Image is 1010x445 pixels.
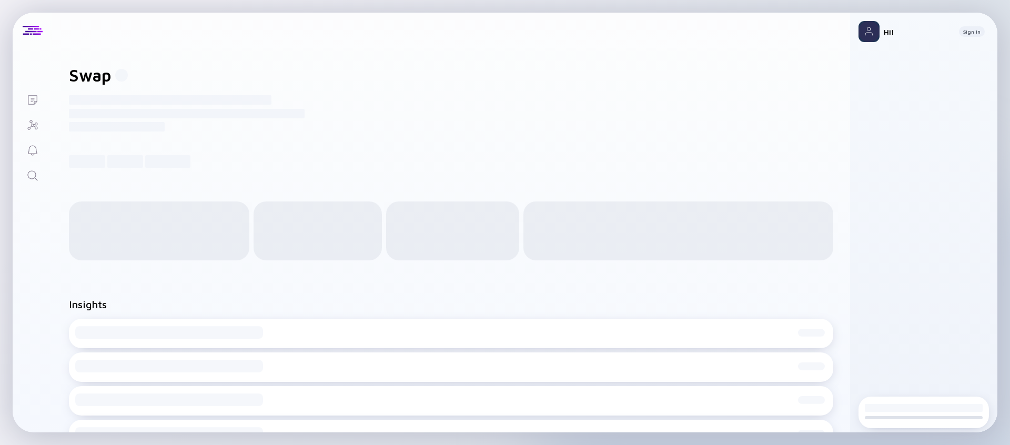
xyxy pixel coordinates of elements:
a: Reminders [13,137,52,162]
h1: Swap [69,65,111,85]
img: Profile Picture [858,21,880,42]
a: Search [13,162,52,187]
a: Lists [13,86,52,112]
div: Hi! [884,27,951,36]
h2: Insights [69,298,107,310]
button: Sign In [959,26,985,37]
a: Investor Map [13,112,52,137]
